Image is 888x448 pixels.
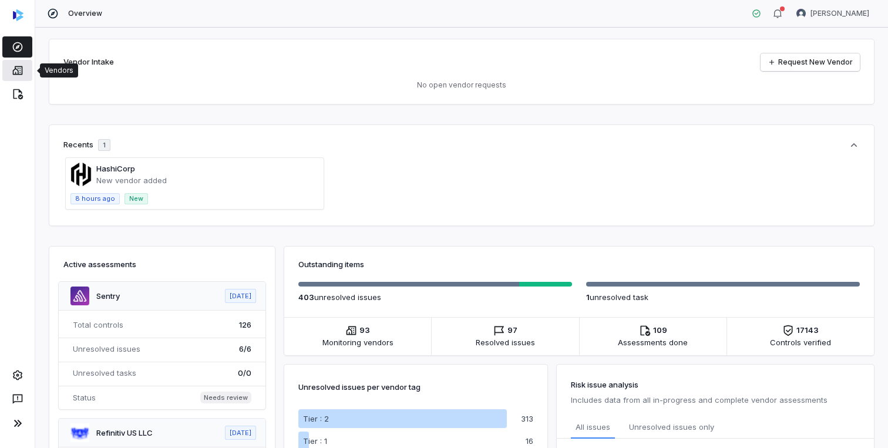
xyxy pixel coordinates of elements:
[571,393,860,407] p: Includes data from all in-progress and complete vendor assessments
[359,325,370,336] span: 93
[298,379,421,395] p: Unresolved issues per vendor tag
[796,9,806,18] img: Rachelle Guli avatar
[571,379,860,390] h3: Risk issue analysis
[653,325,667,336] span: 109
[629,421,714,434] span: Unresolved issues only
[96,164,135,173] a: HashiCorp
[63,80,860,90] p: No open vendor requests
[303,413,329,425] p: Tier : 2
[476,336,535,348] span: Resolved issues
[63,139,110,151] div: Recents
[96,428,153,437] a: Refinitiv US LLC
[507,325,517,336] span: 97
[322,336,393,348] span: Monitoring vendors
[298,258,860,270] h3: Outstanding items
[303,435,327,447] p: Tier : 1
[521,415,533,423] p: 313
[298,291,572,303] p: unresolved issue s
[796,325,819,336] span: 17143
[63,56,114,68] h2: Vendor Intake
[586,292,590,302] span: 1
[45,66,73,75] div: Vendors
[770,336,831,348] span: Controls verified
[298,292,314,302] span: 403
[526,437,533,445] p: 16
[810,9,869,18] span: [PERSON_NAME]
[103,141,106,150] span: 1
[586,291,860,303] p: unresolved task
[761,53,860,71] a: Request New Vendor
[789,5,876,22] button: Rachelle Guli avatar[PERSON_NAME]
[618,336,688,348] span: Assessments done
[576,421,610,433] span: All issues
[63,139,860,151] button: Recents1
[13,9,23,21] img: svg%3e
[68,9,102,18] span: Overview
[63,258,261,270] h3: Active assessments
[96,291,120,301] a: Sentry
